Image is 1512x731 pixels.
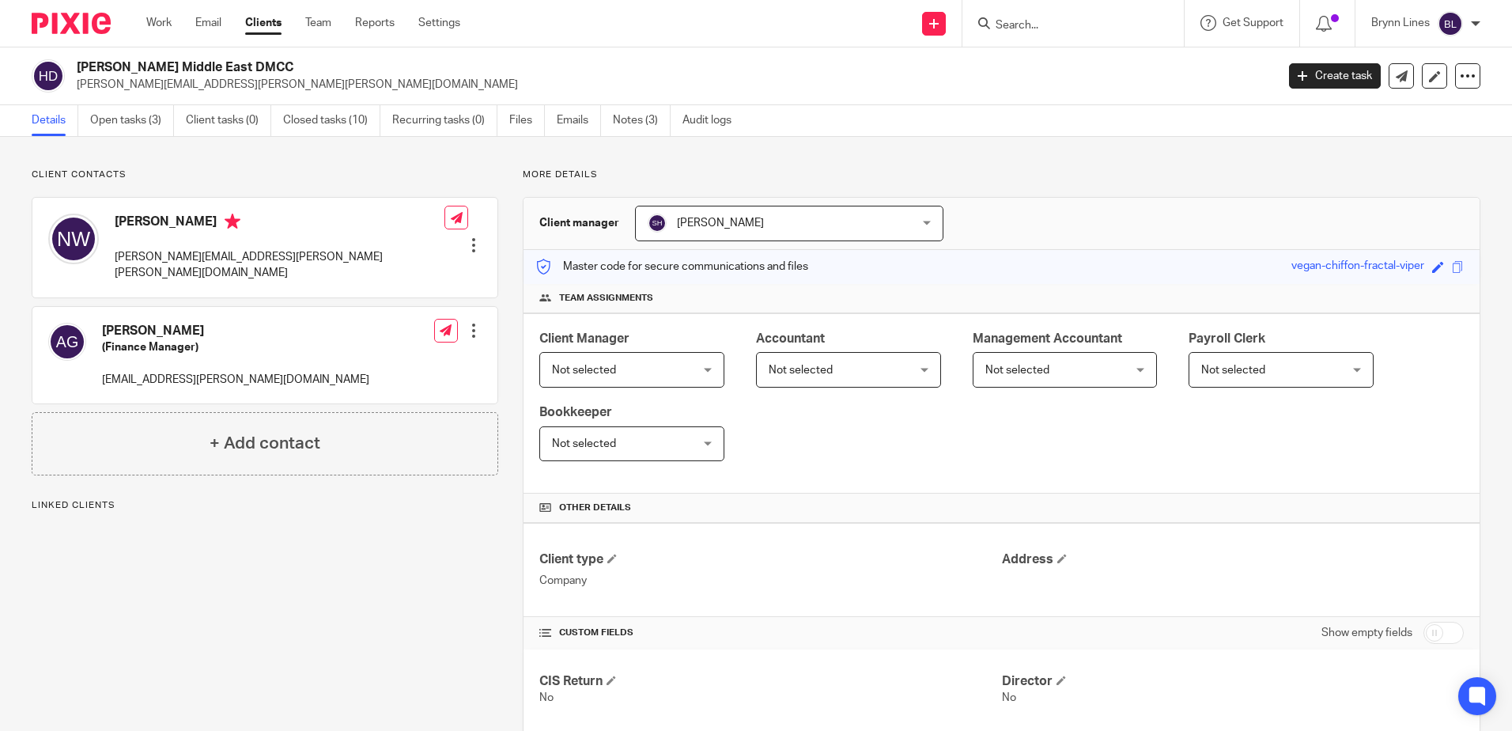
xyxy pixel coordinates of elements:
[535,259,808,275] p: Master code for secure communications and files
[418,15,460,31] a: Settings
[32,169,498,181] p: Client contacts
[32,105,78,136] a: Details
[973,332,1122,345] span: Management Accountant
[1223,17,1283,28] span: Get Support
[225,214,240,229] i: Primary
[210,431,320,456] h4: + Add contact
[994,19,1136,33] input: Search
[539,627,1001,639] h4: CUSTOM FIELDS
[539,673,1001,690] h4: CIS Return
[559,292,653,305] span: Team assignments
[305,15,331,31] a: Team
[32,59,65,93] img: svg%3E
[1201,365,1265,376] span: Not selected
[648,214,667,233] img: svg%3E
[32,13,111,34] img: Pixie
[102,323,369,339] h4: [PERSON_NAME]
[77,77,1265,93] p: [PERSON_NAME][EMAIL_ADDRESS][PERSON_NAME][PERSON_NAME][DOMAIN_NAME]
[677,218,764,229] span: [PERSON_NAME]
[146,15,172,31] a: Work
[283,105,380,136] a: Closed tasks (10)
[682,105,743,136] a: Audit logs
[552,438,616,449] span: Not selected
[1371,15,1430,31] p: Brynn Lines
[32,499,498,512] p: Linked clients
[552,365,616,376] span: Not selected
[539,573,1001,589] p: Company
[613,105,671,136] a: Notes (3)
[756,332,825,345] span: Accountant
[48,323,86,361] img: svg%3E
[245,15,282,31] a: Clients
[90,105,174,136] a: Open tasks (3)
[102,372,369,388] p: [EMAIL_ADDRESS][PERSON_NAME][DOMAIN_NAME]
[48,214,99,264] img: svg%3E
[1291,258,1424,276] div: vegan-chiffon-fractal-viper
[539,551,1001,568] h4: Client type
[355,15,395,31] a: Reports
[1189,332,1265,345] span: Payroll Clerk
[1002,673,1464,690] h4: Director
[1321,625,1412,641] label: Show empty fields
[392,105,497,136] a: Recurring tasks (0)
[539,332,629,345] span: Client Manager
[186,105,271,136] a: Client tasks (0)
[539,692,554,703] span: No
[985,365,1049,376] span: Not selected
[557,105,601,136] a: Emails
[1289,63,1381,89] a: Create task
[195,15,221,31] a: Email
[1002,551,1464,568] h4: Address
[77,59,1027,76] h2: [PERSON_NAME] Middle East DMCC
[523,169,1480,181] p: More details
[559,502,631,514] span: Other details
[115,249,444,282] p: [PERSON_NAME][EMAIL_ADDRESS][PERSON_NAME][PERSON_NAME][DOMAIN_NAME]
[509,105,545,136] a: Files
[1002,692,1016,703] span: No
[1438,11,1463,36] img: svg%3E
[539,215,619,231] h3: Client manager
[769,365,833,376] span: Not selected
[539,406,612,419] span: Bookkeeper
[115,214,444,233] h4: [PERSON_NAME]
[102,339,369,355] h5: (Finance Manager)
